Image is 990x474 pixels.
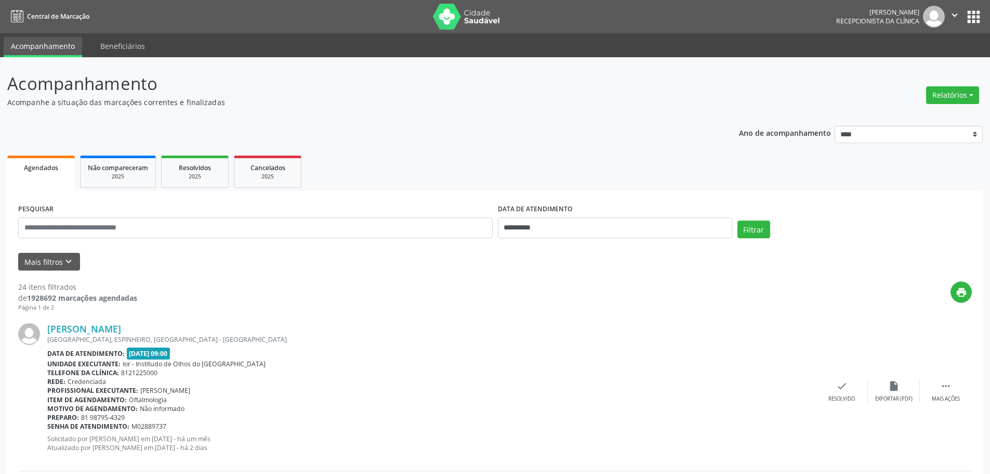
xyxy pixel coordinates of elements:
[47,335,816,344] div: [GEOGRAPHIC_DATA], ESPINHEIRO, [GEOGRAPHIC_DATA] - [GEOGRAPHIC_DATA]
[926,86,979,104] button: Relatórios
[965,8,983,26] button: apps
[7,71,690,97] p: Acompanhamento
[4,37,82,57] a: Acompanhamento
[836,380,848,392] i: check
[169,173,221,181] div: 2025
[93,37,152,55] a: Beneficiários
[828,395,855,403] div: Resolvido
[888,380,900,392] i: insert_drive_file
[923,6,945,28] img: img
[7,97,690,108] p: Acompanhe a situação das marcações correntes e finalizadas
[18,323,40,345] img: img
[123,360,266,368] span: Ior - Institudo de Olhos do [GEOGRAPHIC_DATA]
[242,173,294,181] div: 2025
[498,201,573,217] label: DATA DE ATENDIMENTO
[836,8,919,17] div: [PERSON_NAME]
[47,349,125,358] b: Data de atendimento:
[940,380,952,392] i: 
[47,377,65,386] b: Rede:
[932,395,960,403] div: Mais ações
[18,281,137,292] div: 24 itens filtrados
[47,360,121,368] b: Unidade executante:
[68,377,106,386] span: Credenciada
[129,395,167,404] span: Oftalmologia
[945,6,965,28] button: 
[47,434,816,452] p: Solicitado por [PERSON_NAME] em [DATE] - há um mês Atualizado por [PERSON_NAME] em [DATE] - há 2 ...
[836,17,919,25] span: Recepcionista da clínica
[127,348,170,360] span: [DATE] 09:00
[121,368,157,377] span: 8121225000
[140,386,190,395] span: [PERSON_NAME]
[250,163,285,172] span: Cancelados
[18,292,137,303] div: de
[27,293,137,303] strong: 1928692 marcações agendadas
[179,163,211,172] span: Resolvidos
[956,287,967,298] i: print
[81,413,125,422] span: 81 98795-4329
[739,126,831,139] p: Ano de acompanhamento
[18,253,80,271] button: Mais filtroskeyboard_arrow_down
[47,413,79,422] b: Preparo:
[47,422,129,431] b: Senha de atendimento:
[27,12,89,21] span: Central de Marcação
[18,201,54,217] label: PESQUISAR
[88,163,148,172] span: Não compareceram
[63,256,74,267] i: keyboard_arrow_down
[88,173,148,181] div: 2025
[140,404,184,413] span: Não informado
[47,323,121,335] a: [PERSON_NAME]
[47,386,138,395] b: Profissional executante:
[131,422,166,431] span: M02889737
[951,281,972,303] button: print
[737,221,770,238] button: Filtrar
[24,163,58,172] span: Agendados
[949,9,960,21] i: 
[18,303,137,312] div: Página 1 de 2
[7,8,89,25] a: Central de Marcação
[875,395,913,403] div: Exportar (PDF)
[47,404,138,413] b: Motivo de agendamento:
[47,395,127,404] b: Item de agendamento:
[47,368,119,377] b: Telefone da clínica:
